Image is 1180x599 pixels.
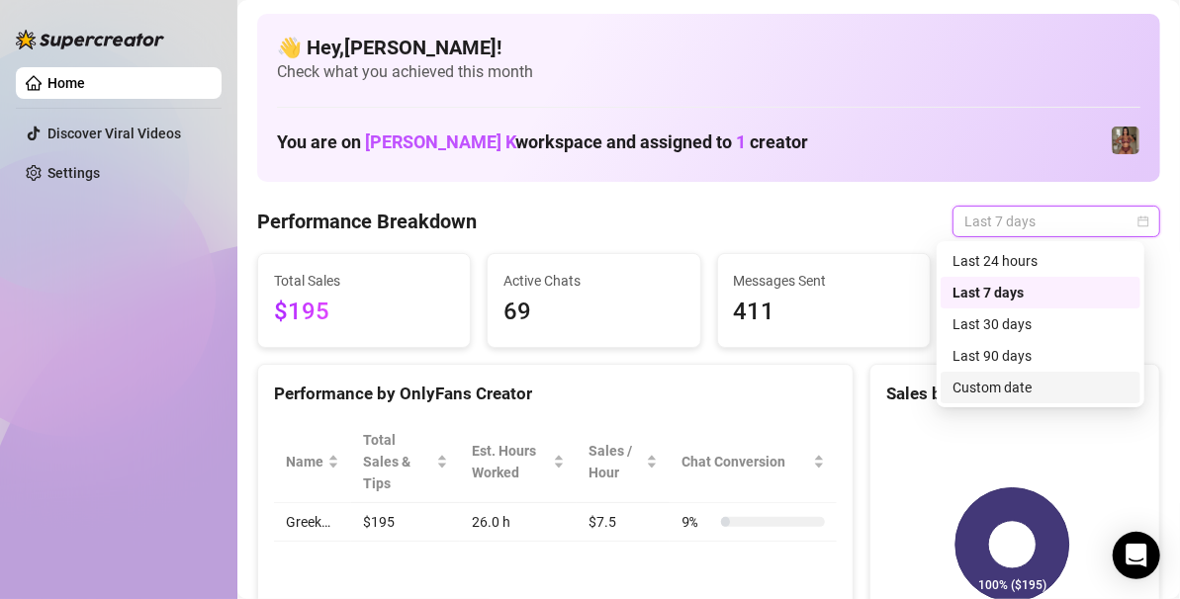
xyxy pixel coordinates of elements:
a: Home [47,75,85,91]
span: Total Sales & Tips [363,429,432,494]
img: logo-BBDzfeDw.svg [16,30,164,49]
th: Sales / Hour [577,421,670,503]
div: Last 24 hours [941,245,1140,277]
a: Settings [47,165,100,181]
div: Custom date [941,372,1140,403]
h1: You are on workspace and assigned to creator [277,131,808,153]
th: Name [274,421,351,503]
img: Greek [1112,127,1139,154]
div: Custom date [953,377,1129,398]
span: $195 [274,294,454,331]
td: $195 [351,503,460,542]
div: Last 30 days [941,308,1140,340]
div: Sales by OnlyFans Creator [886,381,1143,407]
div: Last 7 days [941,277,1140,308]
span: Chat Conversion [681,451,809,472]
span: calendar [1137,215,1149,227]
th: Total Sales & Tips [351,421,460,503]
span: Active Chats [503,270,683,292]
span: Last 7 days [964,207,1148,236]
span: 9 % [681,511,713,533]
span: 1 [736,131,746,152]
div: Last 90 days [941,340,1140,372]
span: [PERSON_NAME] K [365,131,515,152]
span: 411 [734,294,914,331]
span: Check what you achieved this month [277,61,1140,83]
div: Last 30 days [953,313,1129,335]
div: Last 24 hours [953,250,1129,272]
h4: 👋 Hey, [PERSON_NAME] ! [277,34,1140,61]
span: Sales / Hour [589,440,642,483]
span: 69 [503,294,683,331]
td: Greek… [274,503,351,542]
div: Last 7 days [953,282,1129,303]
div: Est. Hours Worked [472,440,549,483]
h4: Performance Breakdown [257,208,477,235]
th: Chat Conversion [670,421,837,503]
div: Last 90 days [953,345,1129,367]
td: 26.0 h [460,503,577,542]
span: Total Sales [274,270,454,292]
span: Name [286,451,323,472]
span: Messages Sent [734,270,914,292]
a: Discover Viral Videos [47,126,181,141]
div: Performance by OnlyFans Creator [274,381,837,407]
td: $7.5 [577,503,670,542]
div: Open Intercom Messenger [1113,532,1160,579]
